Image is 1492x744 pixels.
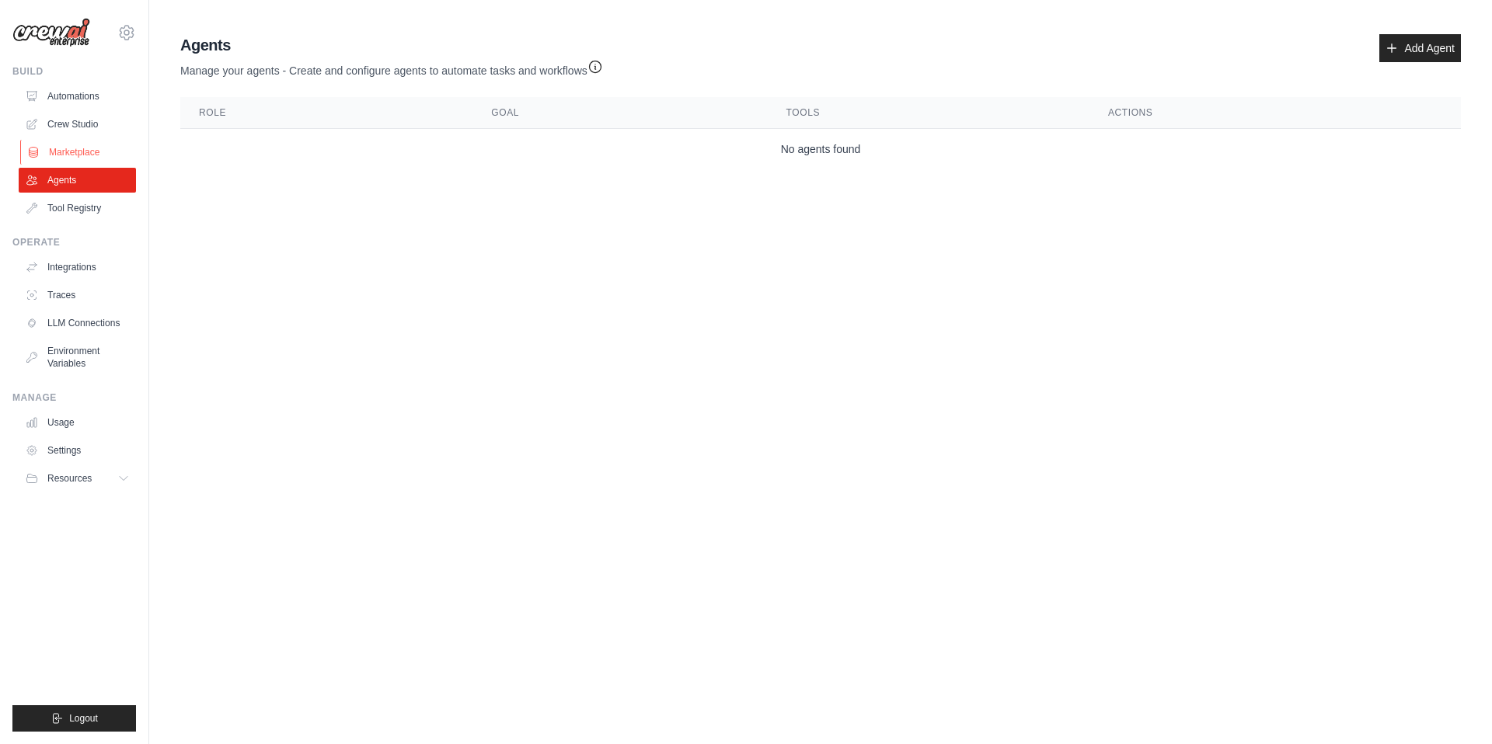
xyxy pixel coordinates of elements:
[19,168,136,193] a: Agents
[19,283,136,308] a: Traces
[20,140,138,165] a: Marketplace
[47,472,92,485] span: Resources
[12,391,136,404] div: Manage
[19,438,136,463] a: Settings
[12,18,90,47] img: Logo
[19,112,136,137] a: Crew Studio
[19,466,136,491] button: Resources
[12,705,136,732] button: Logout
[19,311,136,335] a: LLM Connections
[1089,97,1461,129] th: Actions
[180,129,1461,170] td: No agents found
[19,196,136,221] a: Tool Registry
[69,712,98,725] span: Logout
[180,56,603,78] p: Manage your agents - Create and configure agents to automate tasks and workflows
[12,236,136,249] div: Operate
[1379,34,1461,62] a: Add Agent
[12,65,136,78] div: Build
[19,339,136,376] a: Environment Variables
[19,255,136,280] a: Integrations
[19,410,136,435] a: Usage
[472,97,767,129] th: Goal
[19,84,136,109] a: Automations
[180,34,603,56] h2: Agents
[180,97,472,129] th: Role
[768,97,1089,129] th: Tools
